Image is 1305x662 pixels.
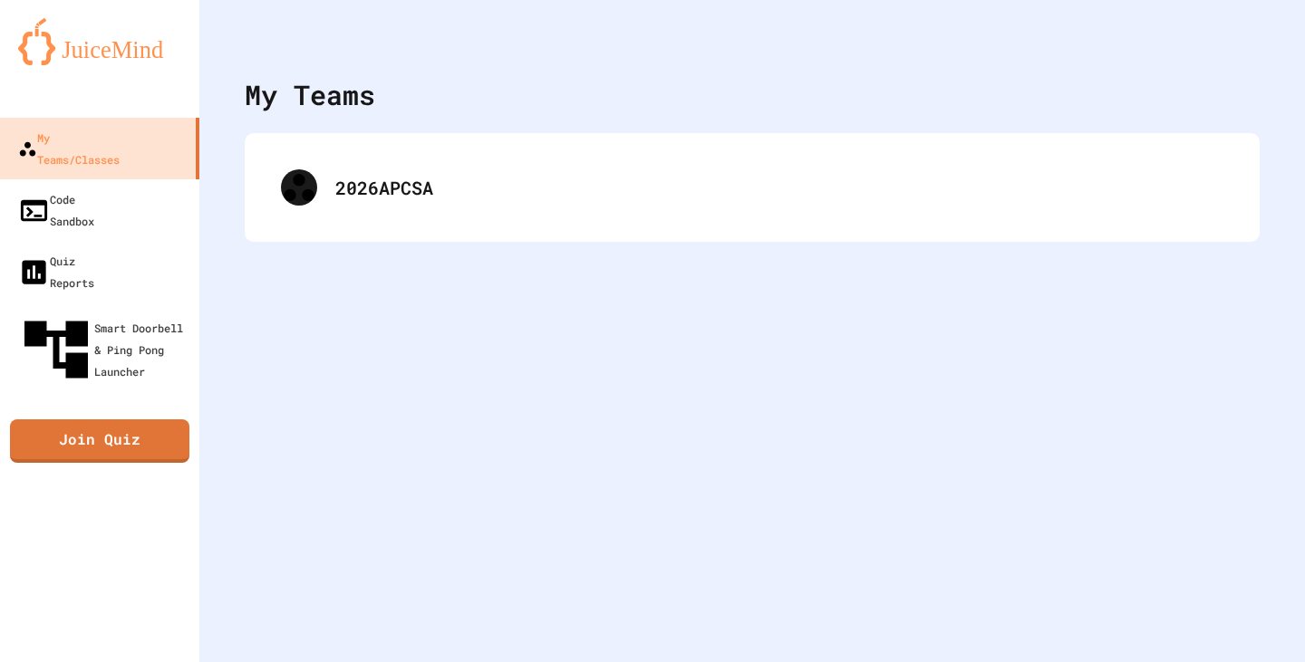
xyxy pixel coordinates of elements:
[335,174,1223,201] div: 2026APCSA
[18,250,94,293] div: Quiz Reports
[18,188,94,232] div: Code Sandbox
[18,18,181,65] img: logo-orange.svg
[10,419,189,463] a: Join Quiz
[245,74,375,115] div: My Teams
[18,127,120,170] div: My Teams/Classes
[18,312,192,388] div: Smart Doorbell & Ping Pong Launcher
[263,151,1242,224] div: 2026APCSA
